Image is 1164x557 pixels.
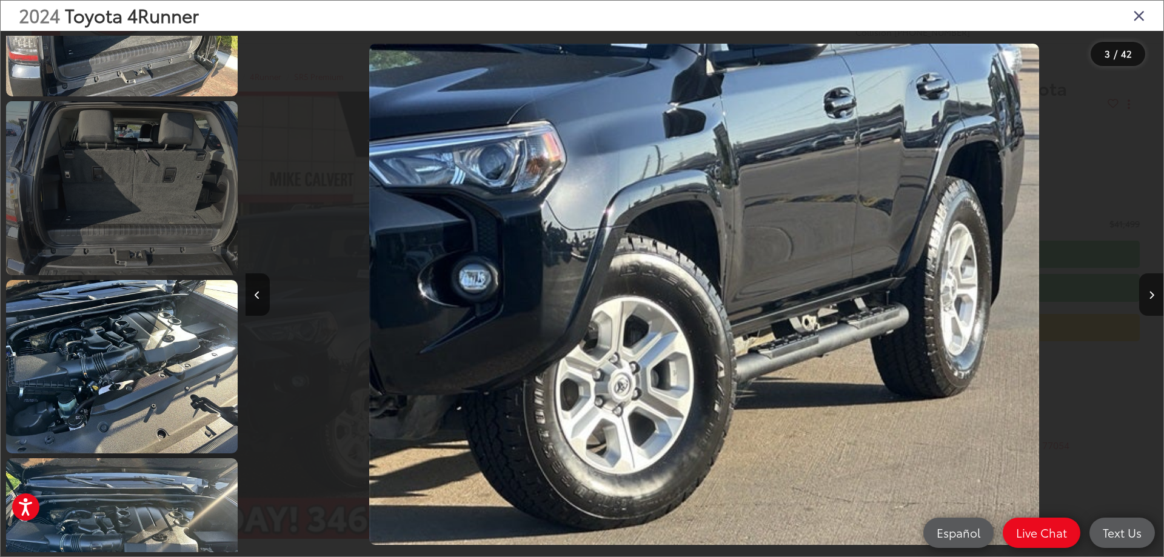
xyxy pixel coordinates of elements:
span: 3 [1105,47,1110,60]
span: Toyota 4Runner [65,2,199,28]
img: 2024 Toyota 4Runner SR5 Premium [369,44,1039,545]
span: Live Chat [1010,525,1073,540]
button: Previous image [246,273,270,316]
span: Text Us [1097,525,1148,540]
span: Español [931,525,986,540]
a: Live Chat [1003,518,1080,548]
button: Next image [1139,273,1163,316]
a: Text Us [1089,518,1155,548]
div: 2024 Toyota 4Runner SR5 Premium 2 [245,44,1163,545]
i: Close gallery [1133,7,1145,23]
img: 2024 Toyota 4Runner SR5 Premium [4,278,239,455]
span: / [1112,50,1119,58]
span: 42 [1121,47,1132,60]
a: Español [923,518,994,548]
span: 2024 [19,2,60,28]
